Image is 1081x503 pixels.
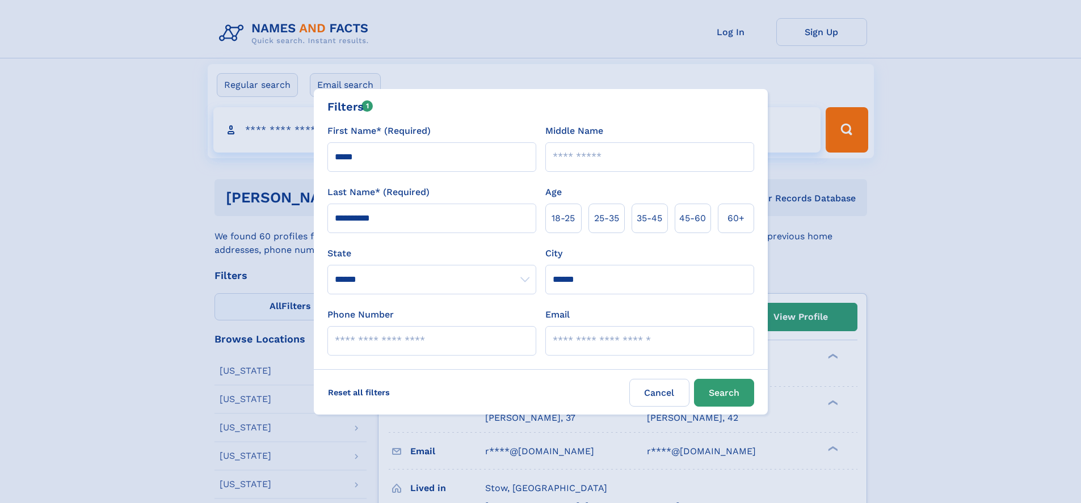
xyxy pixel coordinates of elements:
[545,185,562,199] label: Age
[545,247,562,260] label: City
[637,212,662,225] span: 35‑45
[327,98,373,115] div: Filters
[552,212,575,225] span: 18‑25
[679,212,706,225] span: 45‑60
[327,124,431,138] label: First Name* (Required)
[694,379,754,407] button: Search
[327,308,394,322] label: Phone Number
[545,308,570,322] label: Email
[727,212,744,225] span: 60+
[594,212,619,225] span: 25‑35
[321,379,397,406] label: Reset all filters
[327,247,536,260] label: State
[545,124,603,138] label: Middle Name
[629,379,689,407] label: Cancel
[327,185,430,199] label: Last Name* (Required)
